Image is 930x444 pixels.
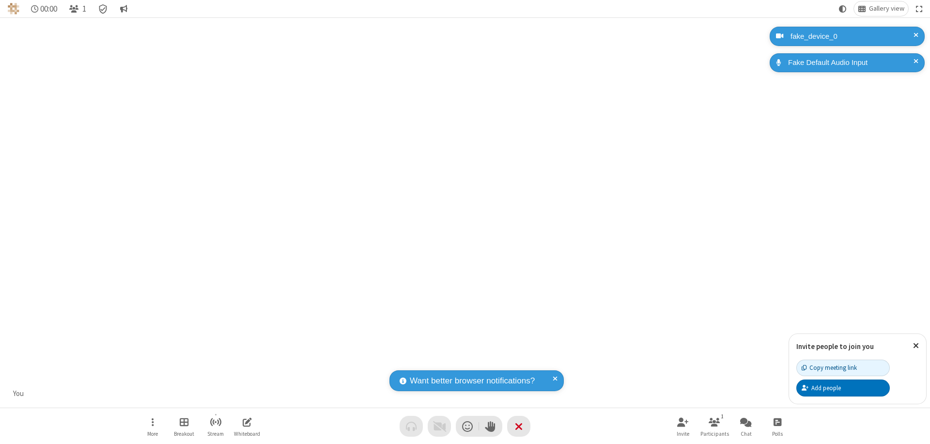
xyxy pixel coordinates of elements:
[796,342,874,351] label: Invite people to join you
[428,416,451,437] button: Video
[906,334,926,358] button: Close popover
[802,363,857,372] div: Copy meeting link
[234,431,260,437] span: Whiteboard
[507,416,530,437] button: End or leave meeting
[741,431,752,437] span: Chat
[668,412,697,440] button: Invite participants (⌘+Shift+I)
[854,1,908,16] button: Change layout
[27,1,62,16] div: Timer
[65,1,90,16] button: Open participant list
[731,412,760,440] button: Open chat
[785,57,917,68] div: Fake Default Audio Input
[677,431,689,437] span: Invite
[700,412,729,440] button: Open participant list
[94,1,112,16] div: Meeting details Encryption enabled
[700,431,729,437] span: Participants
[170,412,199,440] button: Manage Breakout Rooms
[718,412,727,421] div: 1
[400,416,423,437] button: Audio problem - check your Internet connection or call by phone
[912,1,927,16] button: Fullscreen
[869,5,904,13] span: Gallery view
[201,412,230,440] button: Start streaming
[207,431,224,437] span: Stream
[456,416,479,437] button: Send a reaction
[763,412,792,440] button: Open poll
[138,412,167,440] button: Open menu
[10,388,28,399] div: You
[796,380,890,396] button: Add people
[232,412,262,440] button: Open shared whiteboard
[787,31,917,42] div: fake_device_0
[116,1,131,16] button: Conversation
[82,4,86,14] span: 1
[40,4,57,14] span: 00:00
[772,431,783,437] span: Polls
[8,3,19,15] img: QA Selenium DO NOT DELETE OR CHANGE
[479,416,502,437] button: Raise hand
[835,1,851,16] button: Using system theme
[147,431,158,437] span: More
[174,431,194,437] span: Breakout
[410,375,535,387] span: Want better browser notifications?
[796,360,890,376] button: Copy meeting link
